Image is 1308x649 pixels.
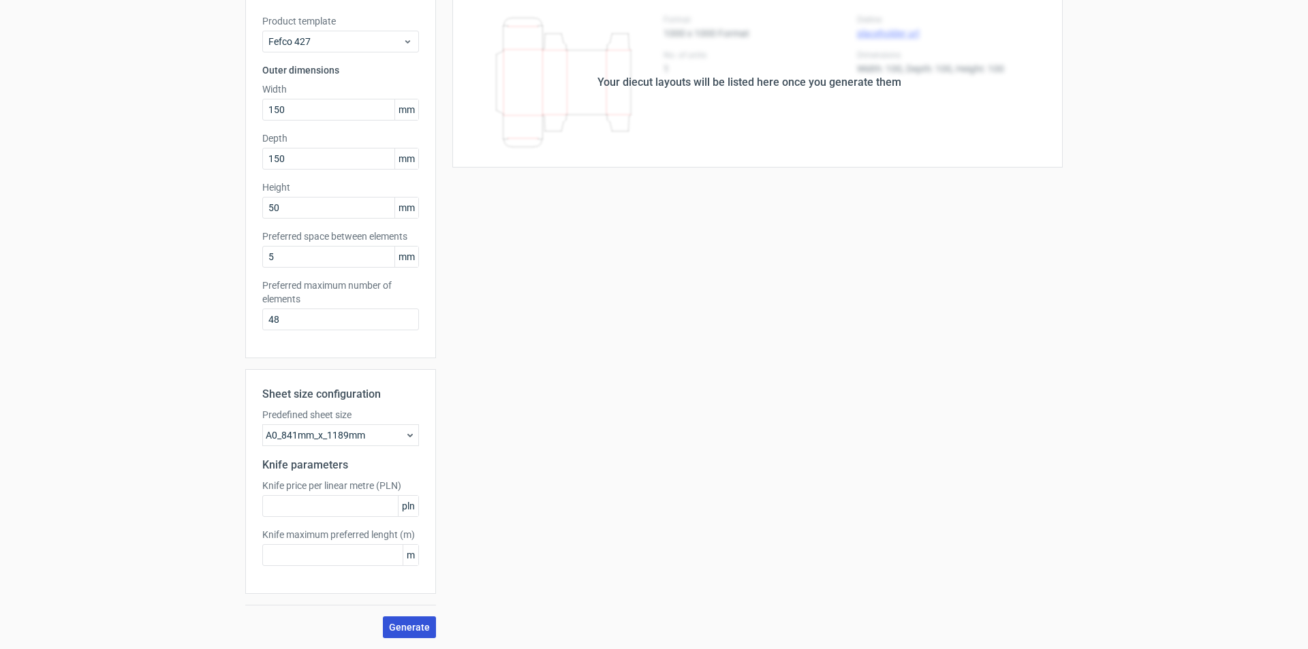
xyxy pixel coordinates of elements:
span: mm [394,148,418,169]
label: Preferred maximum number of elements [262,279,419,306]
label: Predefined sheet size [262,408,419,422]
span: pln [398,496,418,516]
div: A0_841mm_x_1189mm [262,424,419,446]
span: m [403,545,418,565]
label: Knife maximum preferred lenght (m) [262,528,419,541]
h2: Knife parameters [262,457,419,473]
span: Fefco 427 [268,35,403,48]
button: Generate [383,616,436,638]
label: Width [262,82,419,96]
h3: Outer dimensions [262,63,419,77]
h2: Sheet size configuration [262,386,419,402]
label: Preferred space between elements [262,229,419,243]
label: Product template [262,14,419,28]
label: Depth [262,131,419,145]
span: mm [394,99,418,120]
div: Your diecut layouts will be listed here once you generate them [597,74,901,91]
label: Knife price per linear metre (PLN) [262,479,419,492]
span: Generate [389,622,430,632]
label: Height [262,180,419,194]
span: mm [394,197,418,218]
span: mm [394,247,418,267]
